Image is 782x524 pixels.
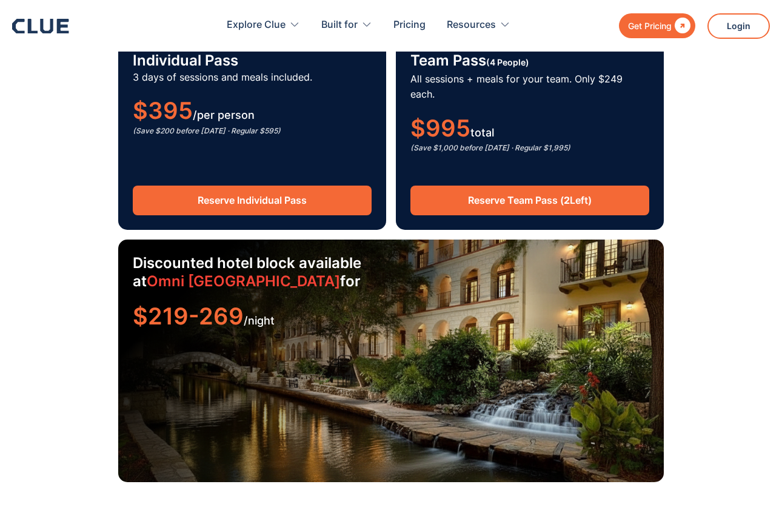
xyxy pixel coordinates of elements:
[410,186,649,215] a: Reserve Team Pass (2Left)
[628,18,672,33] div: Get Pricing
[410,114,470,142] span: $995
[133,302,244,330] span: $219-269
[133,126,281,135] em: (Save $200 before [DATE] · Regular $595)
[321,6,372,44] div: Built for
[393,6,426,44] a: Pricing
[410,52,649,72] h3: Team Pass
[321,6,358,44] div: Built for
[133,254,375,291] h3: Discounted hotel block available at for
[447,6,510,44] div: Resources
[410,72,649,102] p: All sessions + meals for your team. Only $249 each.
[447,6,496,44] div: Resources
[672,18,690,33] div: 
[227,6,286,44] div: Explore Clue
[486,57,529,67] span: (4 People)
[133,103,372,123] div: /per person
[227,6,300,44] div: Explore Clue
[133,70,372,85] p: 3 days of sessions and meals included.
[147,272,340,290] a: Omni [GEOGRAPHIC_DATA]
[133,96,193,124] span: $395
[410,121,649,140] div: total
[564,194,570,206] strong: 2
[133,309,649,328] div: /night
[410,143,570,152] em: (Save $1,000 before [DATE] · Regular $1,995)
[619,13,695,38] a: Get Pricing
[133,52,372,70] h3: Individual Pass
[707,13,770,39] a: Login
[133,186,372,215] a: Reserve Individual Pass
